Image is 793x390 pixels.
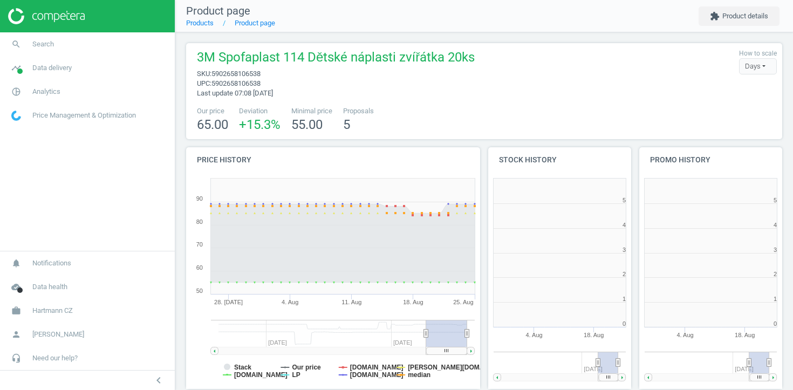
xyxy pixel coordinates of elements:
h4: Promo history [639,147,782,173]
tspan: [PERSON_NAME][DOMAIN_NAME] [408,364,515,371]
span: 55.00 [291,117,323,132]
text: 2 [774,271,777,277]
tspan: 28. [DATE] [214,299,243,305]
tspan: 18. Aug [584,332,604,338]
i: headset_mic [6,348,26,368]
span: 3M Spofaplast 114 Dětské náplasti zvířátka 20ks [197,49,475,69]
h4: Stock history [488,147,631,173]
i: search [6,34,26,54]
span: 5 [343,117,350,132]
h4: Price history [186,147,480,173]
i: work [6,300,26,321]
text: 70 [196,241,203,248]
i: timeline [6,58,26,78]
span: sku : [197,70,211,78]
button: chevron_left [145,373,172,387]
a: Product page [235,19,275,27]
tspan: LP [292,371,300,379]
span: Proposals [343,106,374,116]
span: Price Management & Optimization [32,111,136,120]
text: 0 [774,320,777,327]
tspan: [DOMAIN_NAME] [234,371,288,379]
tspan: Stack [234,364,251,371]
tspan: 11. Aug [341,299,361,305]
label: How to scale [739,49,777,58]
span: Hartmann CZ [32,306,73,316]
tspan: 4. Aug [676,332,693,338]
span: Search [32,39,54,49]
i: person [6,324,26,345]
span: Notifications [32,258,71,268]
text: 50 [196,288,203,294]
span: Need our help? [32,353,78,363]
text: 4 [774,222,777,228]
div: Days [739,58,777,74]
i: pie_chart_outlined [6,81,26,102]
i: chevron_left [152,374,165,387]
tspan: Our price [292,364,321,371]
text: 5 [774,197,777,203]
tspan: median [408,371,430,379]
text: 2 [623,271,626,277]
span: 65.00 [197,117,228,132]
img: ajHJNr6hYgQAAAAASUVORK5CYII= [8,8,85,24]
span: [PERSON_NAME] [32,330,84,339]
span: Our price [197,106,228,116]
text: 0 [623,320,626,327]
span: 5902658106538 [211,79,261,87]
button: extensionProduct details [699,6,780,26]
i: notifications [6,253,26,273]
span: Product page [186,4,250,17]
span: 5902658106538 [211,70,261,78]
text: 3 [774,247,777,253]
text: 60 [196,264,203,271]
text: 1 [774,296,777,302]
span: Data health [32,282,67,292]
span: upc : [197,79,211,87]
tspan: 25. Aug [453,299,473,305]
text: 90 [196,195,203,202]
span: Minimal price [291,106,332,116]
img: wGWNvw8QSZomAAAAABJRU5ErkJggg== [11,111,21,121]
text: 4 [623,222,626,228]
span: Analytics [32,87,60,97]
tspan: 18. Aug [403,299,423,305]
span: Last update 07:08 [DATE] [197,89,273,97]
text: 1 [623,296,626,302]
text: 80 [196,218,203,225]
i: cloud_done [6,277,26,297]
a: Products [186,19,214,27]
tspan: 4. Aug [525,332,542,338]
span: Data delivery [32,63,72,73]
i: extension [710,11,720,21]
tspan: 18. Aug [735,332,755,338]
span: +15.3 % [239,117,281,132]
tspan: 4. Aug [282,299,298,305]
tspan: [DOMAIN_NAME] [350,371,404,379]
text: 5 [623,197,626,203]
text: 3 [623,247,626,253]
tspan: [DOMAIN_NAME] [350,364,404,371]
span: Deviation [239,106,281,116]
